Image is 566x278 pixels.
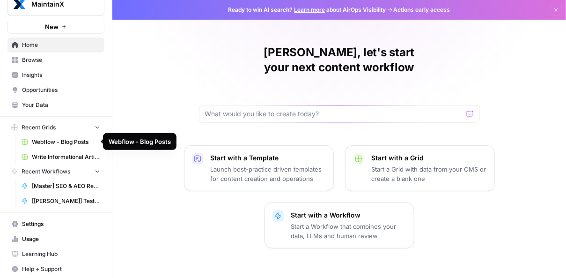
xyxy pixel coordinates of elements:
p: Launch best-practice driven templates for content creation and operations [211,165,326,183]
a: [[PERSON_NAME]] Testing [17,194,104,209]
a: Learn more [294,6,325,13]
span: Home [22,41,100,49]
span: Recent Workflows [22,167,70,176]
a: Usage [7,232,104,247]
p: Start with a Template [211,153,326,163]
button: Start with a GridStart a Grid with data from your CMS or create a blank one [345,145,495,191]
button: Recent Workflows [7,165,104,179]
h1: [PERSON_NAME], let's start your next content workflow [199,45,480,75]
a: Insights [7,68,104,83]
span: Webflow - Blog Posts [32,138,100,146]
a: Write Informational Article [17,150,104,165]
span: Usage [22,235,100,243]
span: Insights [22,71,100,79]
button: Recent Grids [7,120,104,135]
a: Opportunities [7,83,104,98]
p: Start a Grid with data from your CMS or create a blank one [372,165,487,183]
a: Your Data [7,98,104,113]
p: Start with a Workflow [291,210,406,220]
span: Your Data [22,101,100,109]
button: New [7,20,104,34]
span: [Master] SEO & AEO Refresh [32,182,100,190]
span: Opportunities [22,86,100,94]
span: Learning Hub [22,250,100,258]
span: [[PERSON_NAME]] Testing [32,197,100,205]
a: Browse [7,53,104,68]
a: Webflow - Blog Posts [17,135,104,150]
span: Ready to win AI search? about AirOps Visibility [228,6,386,14]
a: Settings [7,217,104,232]
input: What would you like to create today? [205,109,463,119]
a: [Master] SEO & AEO Refresh [17,179,104,194]
span: Actions early access [394,6,450,14]
a: Learning Hub [7,247,104,262]
span: New [45,22,59,31]
span: Browse [22,56,100,64]
p: Start a Workflow that combines your data, LLMs and human review [291,222,406,240]
button: Start with a WorkflowStart a Workflow that combines your data, LLMs and human review [265,203,414,248]
button: Help + Support [7,262,104,277]
span: Help + Support [22,265,100,273]
button: Start with a TemplateLaunch best-practice driven templates for content creation and operations [184,145,334,191]
a: Home [7,38,104,53]
p: Start with a Grid [372,153,487,163]
span: Settings [22,220,100,228]
div: Webflow - Blog Posts [109,137,171,146]
span: Recent Grids [22,123,56,132]
span: Write Informational Article [32,153,100,161]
